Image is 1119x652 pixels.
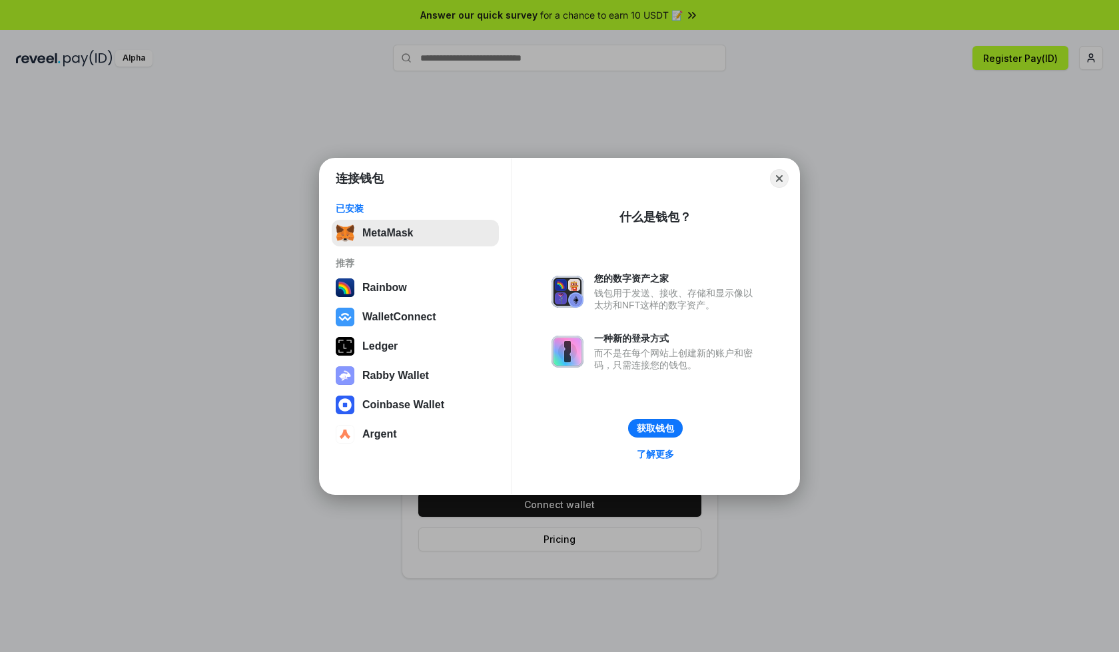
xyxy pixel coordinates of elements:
[336,396,354,414] img: svg+xml,%3Csvg%20width%3D%2228%22%20height%3D%2228%22%20viewBox%3D%220%200%2028%2028%22%20fill%3D...
[594,332,759,344] div: 一种新的登录方式
[362,227,413,239] div: MetaMask
[336,308,354,326] img: svg+xml,%3Csvg%20width%3D%2228%22%20height%3D%2228%22%20viewBox%3D%220%200%2028%2028%22%20fill%3D...
[332,220,499,246] button: MetaMask
[637,422,674,434] div: 获取钱包
[336,278,354,297] img: svg+xml,%3Csvg%20width%3D%22120%22%20height%3D%22120%22%20viewBox%3D%220%200%20120%20120%22%20fil...
[332,362,499,389] button: Rabby Wallet
[594,287,759,311] div: 钱包用于发送、接收、存储和显示像以太坊和NFT这样的数字资产。
[362,428,397,440] div: Argent
[552,276,583,308] img: svg+xml,%3Csvg%20xmlns%3D%22http%3A%2F%2Fwww.w3.org%2F2000%2Fsvg%22%20fill%3D%22none%22%20viewBox...
[336,257,495,269] div: 推荐
[332,274,499,301] button: Rainbow
[552,336,583,368] img: svg+xml,%3Csvg%20xmlns%3D%22http%3A%2F%2Fwww.w3.org%2F2000%2Fsvg%22%20fill%3D%22none%22%20viewBox...
[637,448,674,460] div: 了解更多
[336,224,354,242] img: svg+xml,%3Csvg%20fill%3D%22none%22%20height%3D%2233%22%20viewBox%3D%220%200%2035%2033%22%20width%...
[594,347,759,371] div: 而不是在每个网站上创建新的账户和密码，只需连接您的钱包。
[336,366,354,385] img: svg+xml,%3Csvg%20xmlns%3D%22http%3A%2F%2Fwww.w3.org%2F2000%2Fsvg%22%20fill%3D%22none%22%20viewBox...
[332,304,499,330] button: WalletConnect
[336,425,354,444] img: svg+xml,%3Csvg%20width%3D%2228%22%20height%3D%2228%22%20viewBox%3D%220%200%2028%2028%22%20fill%3D...
[629,446,682,463] a: 了解更多
[770,169,789,188] button: Close
[332,421,499,448] button: Argent
[594,272,759,284] div: 您的数字资产之家
[362,311,436,323] div: WalletConnect
[362,340,398,352] div: Ledger
[362,399,444,411] div: Coinbase Wallet
[332,392,499,418] button: Coinbase Wallet
[332,333,499,360] button: Ledger
[619,209,691,225] div: 什么是钱包？
[628,419,683,438] button: 获取钱包
[336,170,384,186] h1: 连接钱包
[336,337,354,356] img: svg+xml,%3Csvg%20xmlns%3D%22http%3A%2F%2Fwww.w3.org%2F2000%2Fsvg%22%20width%3D%2228%22%20height%3...
[362,282,407,294] div: Rainbow
[336,202,495,214] div: 已安装
[362,370,429,382] div: Rabby Wallet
